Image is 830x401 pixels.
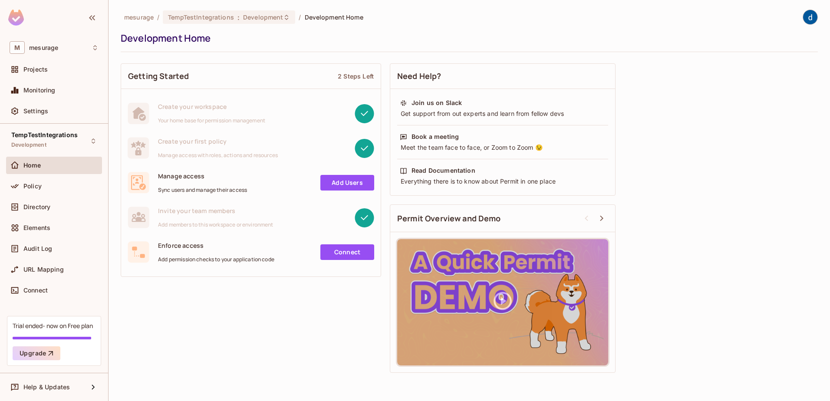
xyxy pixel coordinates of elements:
[121,32,814,45] div: Development Home
[412,99,462,107] div: Join us on Slack
[320,175,374,191] a: Add Users
[158,207,273,215] span: Invite your team members
[13,346,60,360] button: Upgrade
[338,72,374,80] div: 2 Steps Left
[23,224,50,231] span: Elements
[158,187,247,194] span: Sync users and manage their access
[158,117,265,124] span: Your home base for permission management
[8,10,24,26] img: SReyMgAAAABJRU5ErkJggg==
[158,256,274,263] span: Add permission checks to your application code
[305,13,363,21] span: Development Home
[23,245,52,252] span: Audit Log
[29,44,58,51] span: Workspace: mesurage
[158,152,278,159] span: Manage access with roles, actions and resources
[299,13,301,21] li: /
[158,241,274,250] span: Enforce access
[243,13,283,21] span: Development
[11,141,46,148] span: Development
[412,132,459,141] div: Book a meeting
[13,322,93,330] div: Trial ended- now on Free plan
[158,172,247,180] span: Manage access
[400,143,606,152] div: Meet the team face to face, or Zoom to Zoom 😉
[320,244,374,260] a: Connect
[23,108,48,115] span: Settings
[803,10,817,24] img: dev 911gcl
[158,137,278,145] span: Create your first policy
[11,131,78,138] span: TempTestIntegrations
[168,13,234,21] span: TempTestIntegrations
[23,66,48,73] span: Projects
[23,183,42,190] span: Policy
[23,266,64,273] span: URL Mapping
[10,41,25,54] span: M
[400,177,606,186] div: Everything there is to know about Permit in one place
[23,204,50,210] span: Directory
[124,13,154,21] span: the active workspace
[23,87,56,94] span: Monitoring
[23,287,48,294] span: Connect
[23,162,41,169] span: Home
[237,14,240,21] span: :
[128,71,189,82] span: Getting Started
[158,102,265,111] span: Create your workspace
[397,213,501,224] span: Permit Overview and Demo
[23,384,70,391] span: Help & Updates
[400,109,606,118] div: Get support from out experts and learn from fellow devs
[157,13,159,21] li: /
[397,71,441,82] span: Need Help?
[158,221,273,228] span: Add members to this workspace or environment
[412,166,475,175] div: Read Documentation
